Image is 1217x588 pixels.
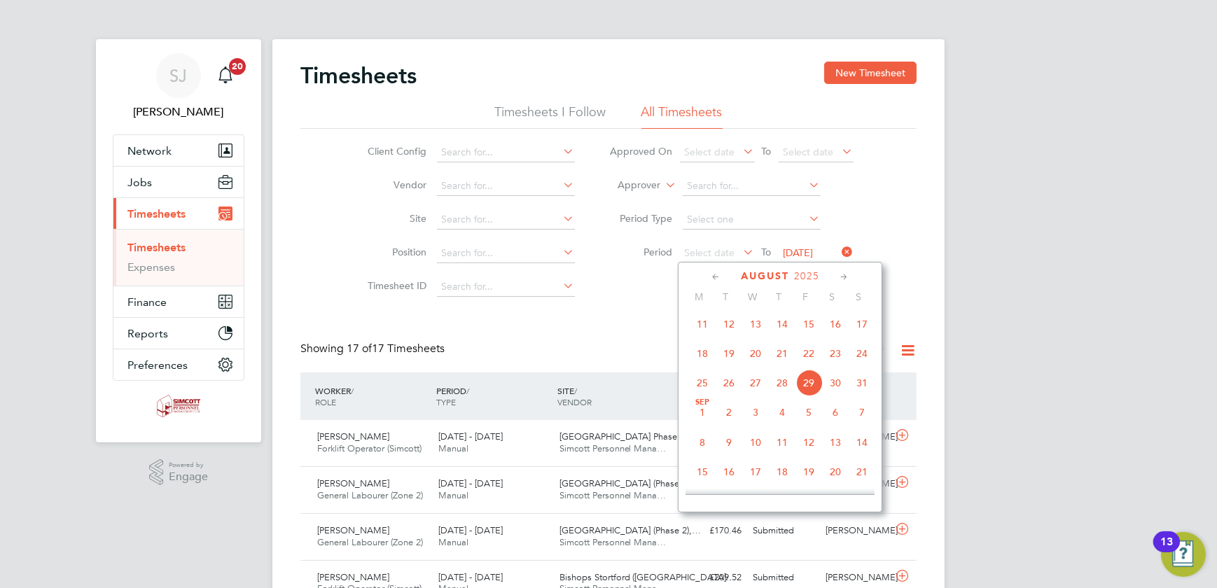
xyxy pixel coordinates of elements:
[574,385,577,396] span: /
[716,311,742,337] span: 12
[824,62,917,84] button: New Timesheet
[315,396,336,407] span: ROLE
[113,104,244,120] span: Shaun Jex
[351,385,354,396] span: /
[127,327,168,340] span: Reports
[1161,532,1206,577] button: Open Resource Center, 13 new notifications
[169,459,208,471] span: Powered by
[822,370,849,396] span: 30
[437,210,575,230] input: Search for...
[795,340,822,367] span: 22
[689,370,716,396] span: 25
[438,571,503,583] span: [DATE] - [DATE]
[769,458,795,485] span: 18
[805,344,886,358] label: Submitted
[559,477,702,489] span: [GEOGRAPHIC_DATA] (Phase 2),…
[795,458,822,485] span: 19
[819,290,845,303] span: S
[113,167,244,197] button: Jobs
[765,290,792,303] span: T
[686,290,712,303] span: M
[742,399,769,426] span: 3
[317,524,389,536] span: [PERSON_NAME]
[716,429,742,456] span: 9
[769,399,795,426] span: 4
[795,399,822,426] span: 5
[845,290,872,303] span: S
[769,311,795,337] span: 14
[822,458,849,485] span: 20
[641,104,723,129] li: All Timesheets
[822,488,849,514] span: 27
[364,212,427,225] label: Site
[689,399,716,406] span: Sep
[437,244,575,263] input: Search for...
[300,342,447,356] div: Showing
[437,143,575,162] input: Search for...
[437,277,575,297] input: Search for...
[364,178,427,191] label: Vendor
[113,286,244,317] button: Finance
[364,246,427,258] label: Position
[127,207,186,220] span: Timesheets
[559,430,686,442] span: [GEOGRAPHIC_DATA] Phase 6
[364,279,427,292] label: Timesheet ID
[742,311,769,337] span: 13
[716,488,742,514] span: 23
[436,396,456,407] span: TYPE
[769,370,795,396] span: 28
[347,342,372,356] span: 17 of
[742,370,769,396] span: 27
[437,176,575,196] input: Search for...
[795,311,822,337] span: 15
[438,477,503,489] span: [DATE] - [DATE]
[317,430,389,442] span: [PERSON_NAME]
[689,488,716,514] span: 22
[364,145,427,157] label: Client Config
[849,370,875,396] span: 31
[113,135,244,166] button: Network
[438,442,468,454] span: Manual
[554,378,675,414] div: SITE
[317,477,389,489] span: [PERSON_NAME]
[769,429,795,456] span: 11
[127,144,172,157] span: Network
[716,340,742,367] span: 19
[769,488,795,514] span: 25
[849,340,875,367] span: 24
[559,536,667,548] span: Simcott Personnel Mana…
[598,178,661,192] label: Approver
[610,212,673,225] label: Period Type
[794,270,819,282] span: 2025
[742,458,769,485] span: 17
[784,246,814,259] span: [DATE]
[849,399,875,426] span: 7
[849,311,875,337] span: 17
[739,290,765,303] span: W
[433,378,554,414] div: PERIOD
[610,246,673,258] label: Period
[742,429,769,456] span: 10
[758,243,776,261] span: To
[683,210,821,230] input: Select one
[742,488,769,514] span: 24
[689,399,716,426] span: 1
[716,399,742,426] span: 2
[466,385,469,396] span: /
[1160,542,1173,560] div: 13
[113,395,244,417] a: Go to home page
[559,442,667,454] span: Simcott Personnel Mana…
[113,198,244,229] button: Timesheets
[312,378,433,414] div: WORKER
[849,458,875,485] span: 21
[127,241,186,254] a: Timesheets
[438,489,468,501] span: Manual
[300,62,417,90] h2: Timesheets
[784,146,834,158] span: Select date
[758,142,776,160] span: To
[716,370,742,396] span: 26
[792,290,819,303] span: F
[610,145,673,157] label: Approved On
[795,429,822,456] span: 12
[157,395,201,417] img: simcott-logo-retina.png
